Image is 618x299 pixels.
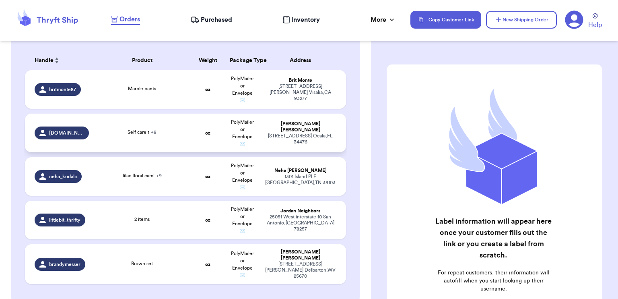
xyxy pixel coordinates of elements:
[131,261,153,266] span: Brown set
[264,249,336,261] div: [PERSON_NAME] [PERSON_NAME]
[231,76,254,103] span: PolyMailer or Envelope ✉️
[49,173,77,180] span: neha_kodalii
[119,15,140,24] span: Orders
[49,217,80,223] span: littlebit_thrifty
[128,86,156,91] span: Marble pants
[128,130,157,135] span: Self care t
[205,218,210,222] strong: oz
[49,130,84,136] span: [DOMAIN_NAME]
[156,173,162,178] span: + 9
[264,121,336,133] div: [PERSON_NAME] [PERSON_NAME]
[371,15,396,25] div: More
[111,15,140,25] a: Orders
[291,15,320,25] span: Inventory
[191,51,225,70] th: Weight
[94,51,190,70] th: Product
[282,15,320,25] a: Inventory
[260,51,346,70] th: Address
[264,83,336,102] div: [STREET_ADDRESS][PERSON_NAME] Visalia , CA 93277
[588,20,602,30] span: Help
[433,216,554,261] h2: Label information will appear here once your customer fills out the link or you create a label fr...
[433,269,554,293] p: For repeat customers, their information will autofill when you start looking up their username.
[205,174,210,179] strong: oz
[49,86,76,93] span: britmonte87
[264,208,336,214] div: Jordan Neighbors
[264,261,336,279] div: [STREET_ADDRESS][PERSON_NAME] Delbarton , WV 25670
[264,77,336,83] div: Brit Monte
[134,217,150,222] span: 2 items
[588,13,602,30] a: Help
[264,168,336,174] div: Neha [PERSON_NAME]
[231,207,254,233] span: PolyMailer or Envelope ✉️
[151,130,157,135] span: + 8
[191,15,232,25] a: Purchased
[205,131,210,135] strong: oz
[201,15,232,25] span: Purchased
[231,251,254,278] span: PolyMailer or Envelope ✉️
[410,11,481,29] button: Copy Customer Link
[35,56,54,65] span: Handle
[231,163,254,190] span: PolyMailer or Envelope ✉️
[123,173,162,178] span: lilac floral cami
[231,120,254,146] span: PolyMailer or Envelope ✉️
[205,87,210,92] strong: oz
[49,261,80,268] span: brandymesser
[486,11,557,29] button: New Shipping Order
[54,56,60,65] button: Sort ascending
[264,174,336,186] div: 1301 Island Pl E [GEOGRAPHIC_DATA] , TN 38103
[264,133,336,145] div: [STREET_ADDRESS] Ocala , FL 34476
[225,51,260,70] th: Package Type
[205,262,210,267] strong: oz
[264,214,336,232] div: 25051 West interstate 10 San Antonio , [GEOGRAPHIC_DATA] 78257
